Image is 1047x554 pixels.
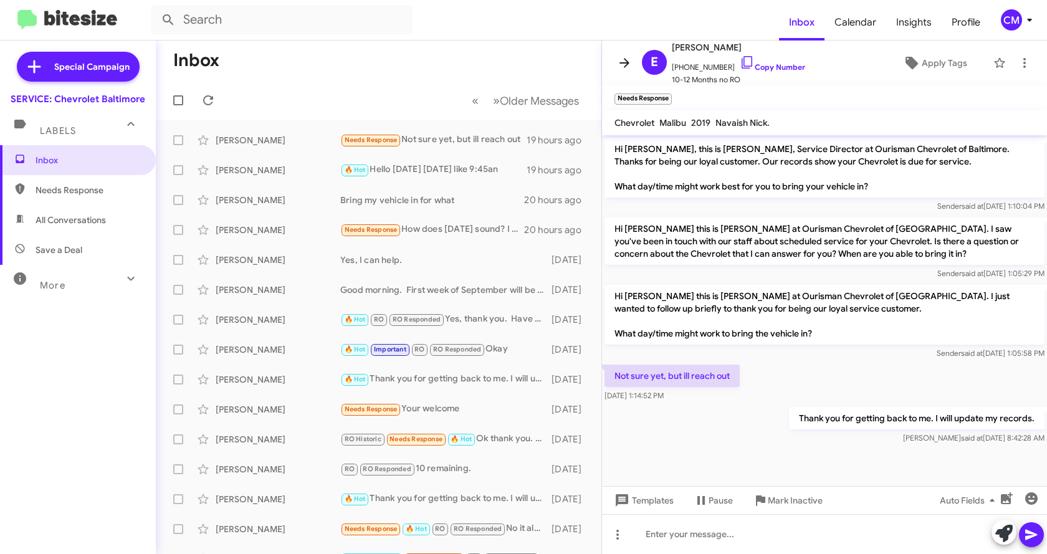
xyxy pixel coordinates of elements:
div: [PERSON_NAME] [216,493,340,505]
span: Navaish Nick. [715,117,770,128]
div: [PERSON_NAME] [216,224,340,236]
div: [PERSON_NAME] [216,313,340,326]
div: Not sure yet, but ill reach out [340,133,527,147]
span: Save a Deal [36,244,82,256]
span: [PERSON_NAME] [DATE] 8:42:28 AM [903,433,1045,442]
span: Needs Response [345,136,398,144]
button: CM [990,9,1033,31]
div: Yes, thank you. Have a great weekend. [340,312,550,327]
a: Calendar [825,4,886,41]
span: Special Campaign [54,60,130,73]
div: 19 hours ago [527,134,591,146]
a: Profile [942,4,990,41]
span: Inbox [36,154,141,166]
span: Insights [886,4,942,41]
span: said at [961,433,983,442]
span: Needs Response [36,184,141,196]
div: [DATE] [550,254,591,266]
span: Malibu [659,117,686,128]
div: [PERSON_NAME] [216,523,340,535]
button: Next [485,88,586,113]
div: [DATE] [550,433,591,446]
div: [DATE] [550,284,591,296]
p: Thank you for getting back to me. I will update my records. [789,407,1045,429]
div: [PERSON_NAME] [216,254,340,266]
span: Templates [612,489,674,512]
span: Needs Response [345,226,398,234]
span: [DATE] 1:14:52 PM [605,391,664,400]
span: E [651,52,658,72]
a: Inbox [779,4,825,41]
span: Older Messages [500,94,579,108]
span: Chevrolet [614,117,654,128]
span: Needs Response [345,525,398,533]
button: Previous [464,88,486,113]
div: Thank you for getting back to me. I will update my records. [340,492,550,506]
div: Yes, I can help. [340,254,550,266]
div: [DATE] [550,523,591,535]
h1: Inbox [173,50,219,70]
span: said at [961,348,983,358]
div: [DATE] [550,373,591,386]
div: [PERSON_NAME] [216,194,340,206]
button: Auto Fields [930,489,1010,512]
span: Apply Tags [922,52,967,74]
div: [PERSON_NAME] [216,134,340,146]
span: RO Responded [363,465,411,473]
span: Auto Fields [940,489,1000,512]
span: RO [374,315,384,323]
span: RO Responded [393,315,441,323]
span: RO [435,525,445,533]
span: Sender [DATE] 1:10:04 PM [937,201,1045,211]
button: Templates [602,489,684,512]
div: No it already there drop it off [DATE] [340,522,550,536]
span: said at [962,201,983,211]
div: [PERSON_NAME] [216,343,340,356]
span: « [472,93,479,108]
button: Pause [684,489,743,512]
span: 🔥 Hot [345,166,366,174]
div: [PERSON_NAME] [216,463,340,475]
a: Special Campaign [17,52,140,82]
div: SERVICE: Chevrolet Baltimore [11,93,145,105]
div: Ok thank you. I will look into more after work. Hopefully I can get a little decent amount and th... [340,432,550,446]
span: Sender [DATE] 1:05:29 PM [937,269,1045,278]
span: RO Historic [345,435,381,443]
nav: Page navigation example [465,88,586,113]
div: 19 hours ago [527,164,591,176]
div: [PERSON_NAME] [216,284,340,296]
div: [PERSON_NAME] [216,403,340,416]
button: Apply Tags [882,52,987,74]
div: 10 remaining. [340,462,550,476]
input: Search [151,5,413,35]
span: Labels [40,125,76,136]
div: [DATE] [550,463,591,475]
span: 10-12 Months no RO [672,74,805,86]
span: Mark Inactive [768,489,823,512]
span: Pause [709,489,733,512]
small: Needs Response [614,93,672,105]
span: RO Responded [454,525,502,533]
div: 20 hours ago [524,224,591,236]
div: 20 hours ago [524,194,591,206]
div: Bring my vehicle in for what [340,194,524,206]
span: [PERSON_NAME] [672,40,805,55]
div: [DATE] [550,493,591,505]
span: Needs Response [345,405,398,413]
span: 2019 [691,117,710,128]
span: 🔥 Hot [406,525,427,533]
div: How does [DATE] sound? I work most Saturdays, and during the week. But I have that day off. [340,222,524,237]
span: Needs Response [390,435,442,443]
p: Hi [PERSON_NAME] this is [PERSON_NAME] at Ourisman Chevrolet of [GEOGRAPHIC_DATA]. I saw you've b... [605,217,1045,265]
div: Thank you for getting back to me. I will update my records. [340,372,550,386]
div: Hello [DATE] [DATE] like 9:45an [340,163,527,177]
a: Copy Number [740,62,805,72]
span: 🔥 Hot [451,435,472,443]
span: said at [962,269,983,278]
span: » [493,93,500,108]
p: Not sure yet, but ill reach out [605,365,740,387]
span: [PHONE_NUMBER] [672,55,805,74]
span: 🔥 Hot [345,345,366,353]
